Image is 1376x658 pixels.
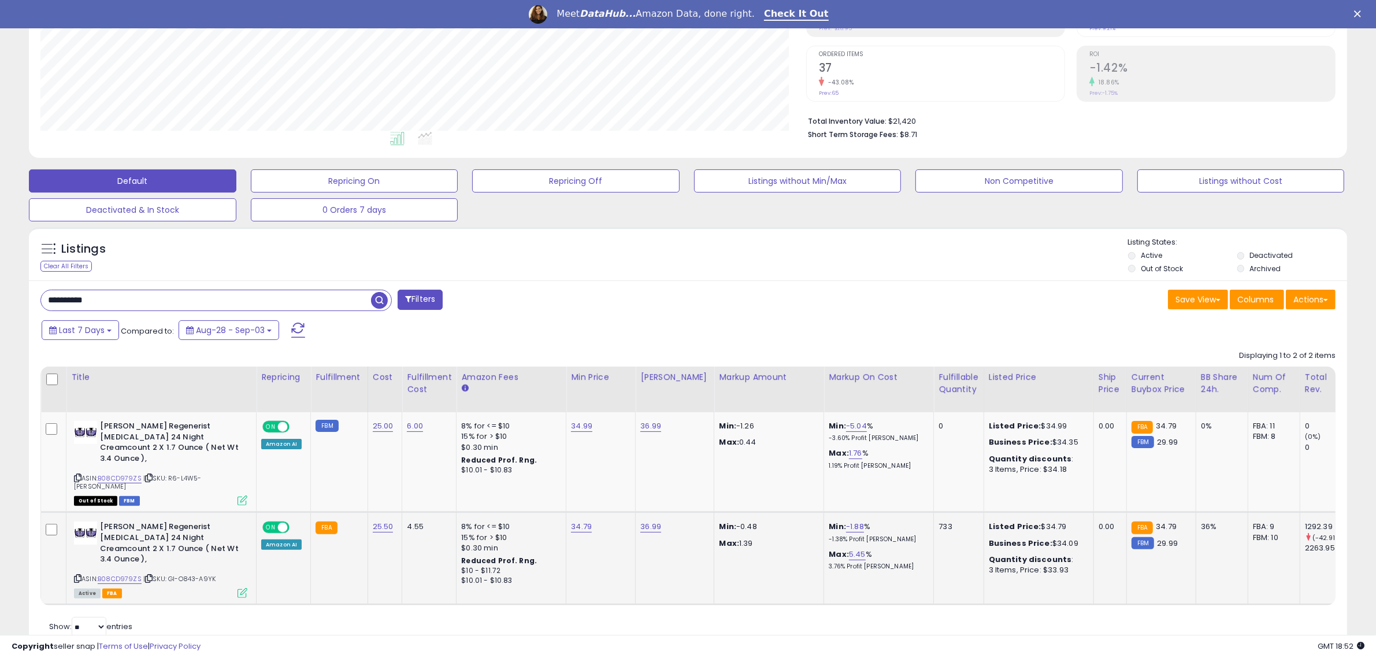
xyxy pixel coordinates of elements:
div: 3 Items, Price: $33.93 [989,565,1085,575]
div: Amazon AI [261,439,302,449]
label: Active [1141,250,1162,260]
strong: Min: [719,420,736,431]
span: FBM [119,496,140,506]
div: % [829,421,925,442]
div: % [829,448,925,470]
div: ASIN: [74,522,247,597]
div: 733 [939,522,974,532]
span: ROI [1089,51,1335,58]
span: | SKU: GI-O843-A9YK [143,574,216,583]
th: The percentage added to the cost of goods (COGS) that forms the calculator for Min & Max prices. [824,367,934,412]
a: 6.00 [407,420,423,432]
label: Out of Stock [1141,264,1183,273]
a: 25.50 [373,521,394,533]
span: All listings currently available for purchase on Amazon [74,589,101,598]
b: Min: [829,521,846,532]
label: Archived [1250,264,1281,273]
a: 34.79 [571,521,592,533]
a: -1.88 [846,521,864,533]
img: 4114SSJIIpS._SL40_.jpg [74,421,97,444]
button: Listings without Min/Max [694,169,902,193]
span: 29.99 [1157,538,1178,549]
p: 0.44 [719,437,815,448]
span: OFF [288,523,306,533]
a: B08CD979ZS [98,574,142,584]
span: Compared to: [121,326,174,337]
div: seller snap | | [12,641,201,652]
small: Prev: 9.21% [1089,25,1115,32]
span: FBA [102,589,122,598]
b: [PERSON_NAME] Regenerist [MEDICAL_DATA] 24 Night Creamcount 2 X 1.7 Ounce ( Net Wt 3.4 Ounce ), [100,421,240,467]
small: 18.86% [1095,78,1119,87]
small: Prev: 65 [819,90,839,97]
b: Listed Price: [989,420,1041,431]
p: -3.60% Profit [PERSON_NAME] [829,434,925,442]
b: [PERSON_NAME] Regenerist [MEDICAL_DATA] 24 Night Creamcount 2 X 1.7 Ounce ( Net Wt 3.4 Ounce ), [100,522,240,567]
small: FBA [1132,522,1153,534]
div: FBA: 9 [1253,522,1291,532]
i: DataHub... [580,8,636,19]
div: 36% [1201,522,1239,532]
div: Min Price [571,371,630,383]
img: Profile image for Georgie [529,5,547,24]
div: Fulfillment [316,371,362,383]
b: Total Inventory Value: [808,116,887,126]
div: : [989,454,1085,464]
small: FBM [1132,436,1154,448]
li: $21,420 [808,113,1327,127]
small: Prev: -$28.95 [819,25,852,32]
label: Deactivated [1250,250,1293,260]
a: B08CD979ZS [98,474,142,483]
div: 0.00 [1099,522,1118,532]
div: Title [71,371,251,383]
div: Amazon AI [261,539,302,550]
div: Listed Price [989,371,1089,383]
span: 34.79 [1156,420,1177,431]
button: Columns [1230,290,1284,309]
a: 5.45 [849,549,866,560]
small: -43.08% [824,78,854,87]
div: 0 [939,421,974,431]
b: Min: [829,420,846,431]
div: Close [1354,10,1366,17]
strong: Max: [719,437,739,448]
small: Amazon Fees. [461,383,468,394]
div: $10.01 - $10.83 [461,465,557,475]
div: $10 - $11.72 [461,566,557,576]
b: Reduced Prof. Rng. [461,455,537,465]
div: 0% [1201,421,1239,431]
span: Columns [1237,294,1274,305]
b: Max: [829,448,849,459]
a: -5.04 [846,420,867,432]
div: % [829,522,925,543]
span: $8.71 [900,129,917,140]
button: Non Competitive [915,169,1123,193]
h2: 37 [819,61,1065,77]
div: % [829,549,925,571]
a: Terms of Use [99,641,148,652]
p: -1.38% Profit [PERSON_NAME] [829,535,925,544]
div: Meet Amazon Data, done right. [557,8,755,20]
div: BB Share 24h. [1201,371,1243,395]
div: Markup on Cost [829,371,929,383]
a: 36.99 [640,420,661,432]
strong: Min: [719,521,736,532]
div: 8% for <= $10 [461,421,557,431]
div: Amazon Fees [461,371,561,383]
button: Deactivated & In Stock [29,198,236,221]
div: $34.99 [989,421,1085,431]
p: -1.26 [719,421,815,431]
div: Repricing [261,371,306,383]
div: Num of Comp. [1253,371,1295,395]
div: $34.79 [989,522,1085,532]
div: Fulfillable Quantity [939,371,978,395]
span: 34.79 [1156,521,1177,532]
div: Cost [373,371,398,383]
div: Total Rev. [1305,371,1347,395]
p: 1.39 [719,538,815,549]
b: Short Term Storage Fees: [808,130,898,139]
span: Show: entries [49,621,132,632]
button: Aug-28 - Sep-03 [179,320,279,340]
h5: Listings [61,241,106,257]
div: 1292.39 [1305,522,1352,532]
